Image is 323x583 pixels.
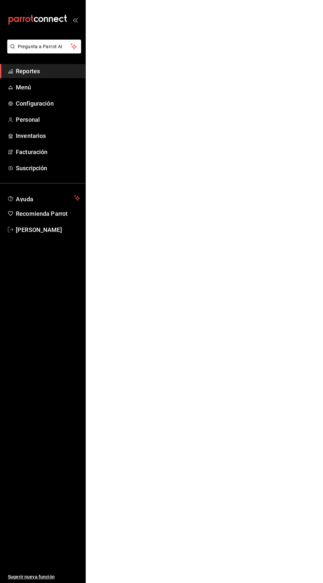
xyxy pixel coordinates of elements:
span: Recomienda Parrot [16,209,80,218]
span: Sugerir nueva función [8,573,80,580]
span: Suscripción [16,164,80,173]
button: Pregunta a Parrot AI [7,40,81,53]
span: Configuración [16,99,80,108]
span: Personal [16,115,80,124]
span: Pregunta a Parrot AI [18,43,71,50]
span: Inventarios [16,131,80,140]
span: Reportes [16,67,80,76]
a: Pregunta a Parrot AI [5,48,81,55]
button: open_drawer_menu [73,17,78,22]
span: Ayuda [16,194,72,202]
span: Facturación [16,147,80,156]
span: Menú [16,83,80,92]
span: [PERSON_NAME] [16,225,80,234]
